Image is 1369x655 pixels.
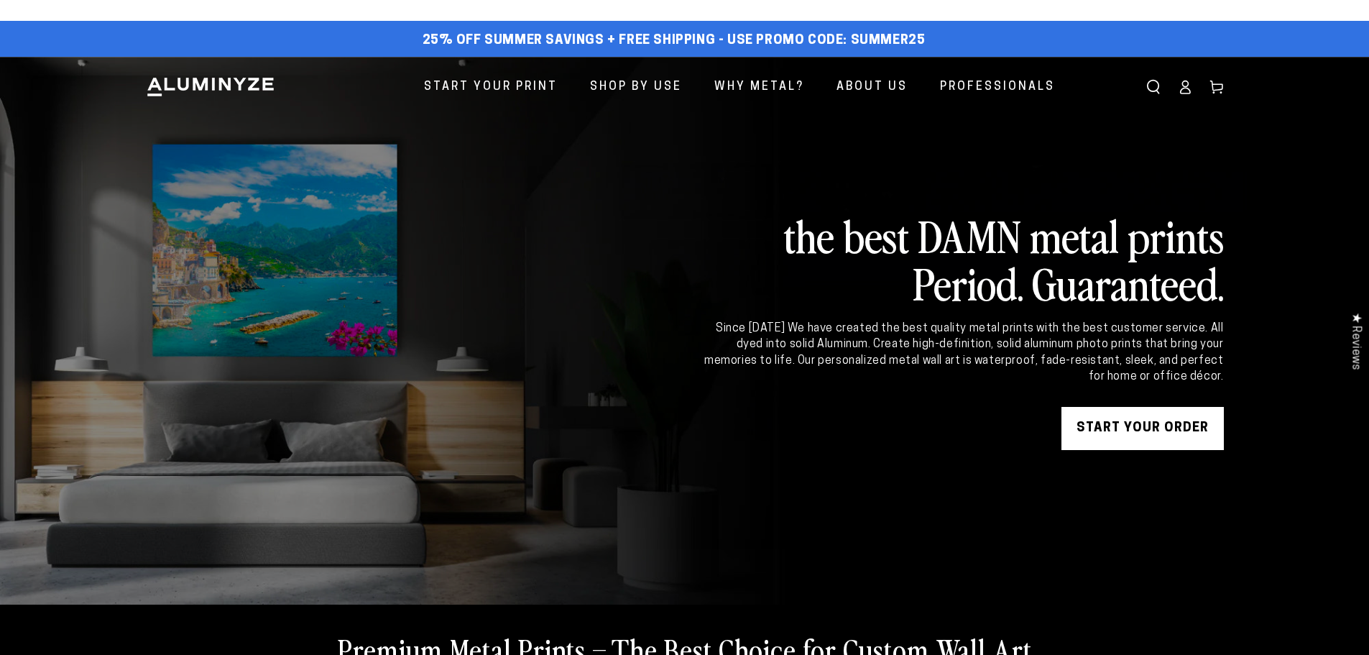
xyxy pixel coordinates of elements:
[702,211,1224,306] h2: the best DAMN metal prints Period. Guaranteed.
[704,68,815,106] a: Why Metal?
[590,77,682,98] span: Shop By Use
[836,77,908,98] span: About Us
[146,76,275,98] img: Aluminyze
[1061,407,1224,450] a: START YOUR Order
[702,321,1224,385] div: Since [DATE] We have created the best quality metal prints with the best customer service. All dy...
[423,33,926,49] span: 25% off Summer Savings + Free Shipping - Use Promo Code: SUMMER25
[940,77,1055,98] span: Professionals
[1342,301,1369,381] div: Click to open Judge.me floating reviews tab
[424,77,558,98] span: Start Your Print
[714,77,804,98] span: Why Metal?
[929,68,1066,106] a: Professionals
[579,68,693,106] a: Shop By Use
[826,68,918,106] a: About Us
[413,68,568,106] a: Start Your Print
[1138,71,1169,103] summary: Search our site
